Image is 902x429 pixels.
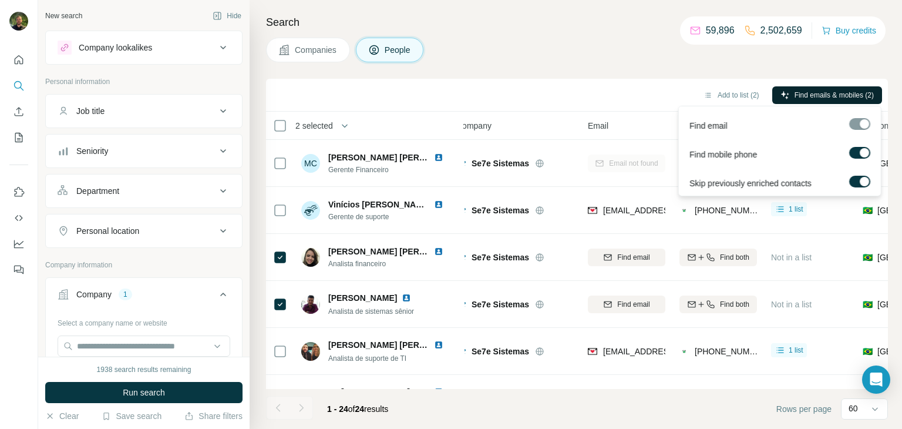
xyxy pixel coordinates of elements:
span: Se7e Sistemas [472,157,529,169]
span: Se7e Sistemas [472,205,529,216]
span: Se7e Sistemas [472,346,529,357]
img: Avatar [301,201,320,220]
span: 🇧🇷 [863,205,873,216]
span: Skip previously enriched contacts [689,177,811,189]
span: [PERSON_NAME] [328,292,397,304]
button: Hide [204,7,250,25]
button: Enrich CSV [9,101,28,122]
button: Clear [45,410,79,422]
button: Company lookalikes [46,33,242,62]
div: Open Intercom Messenger [862,366,890,394]
span: 2 selected [295,120,333,132]
span: Se7e Sistemas [472,252,529,263]
img: LinkedIn logo [402,293,411,303]
button: Company1 [46,280,242,313]
span: Rows per page [776,403,832,415]
span: 🇧🇷 [863,346,873,357]
div: Company lookalikes [79,42,152,53]
div: 1 [119,289,132,300]
h4: Search [266,14,888,31]
img: provider contactout logo [679,205,689,216]
button: Save search [102,410,161,422]
span: 1 list [789,345,803,356]
span: Analista de suporte de TI [328,354,406,363]
span: of [348,404,355,414]
p: Personal information [45,76,243,87]
span: Vinícios [PERSON_NAME] [PERSON_NAME] [328,200,502,209]
button: Find email [588,296,665,313]
button: Feedback [9,259,28,280]
span: Gerente Financeiro [328,165,457,175]
img: Avatar [301,248,320,267]
span: Run search [123,387,165,398]
img: provider findymail logo [588,205,597,216]
button: Find both [679,249,757,266]
button: Job title [46,97,242,125]
button: Add to list (2) [695,86,768,104]
button: Use Surfe on LinkedIn [9,182,28,203]
span: Find mobile phone [689,149,756,160]
span: [PERSON_NAME] [PERSON_NAME] [328,247,469,256]
p: 60 [849,403,858,414]
img: LinkedIn logo [434,387,443,397]
img: Avatar [301,295,320,314]
span: 24 [355,404,365,414]
button: Personal location [46,217,242,245]
div: Job title [76,105,105,117]
p: Company information [45,260,243,270]
div: Select a company name or website [58,313,230,329]
button: Use Surfe API [9,207,28,229]
span: People [385,44,412,56]
span: Se7e Sistemas [472,299,529,310]
span: [EMAIL_ADDRESS][DOMAIN_NAME] [603,206,742,215]
div: Company [76,289,112,300]
button: Find email [588,249,665,266]
span: Companies [295,44,338,56]
span: results [327,404,388,414]
img: LinkedIn logo [434,153,443,162]
p: 59,896 [706,24,735,38]
div: Seniority [76,145,108,157]
button: Share filters [184,410,243,422]
div: Personal location [76,225,139,237]
span: [EMAIL_ADDRESS][DOMAIN_NAME] [603,347,742,356]
button: My lists [9,127,28,148]
span: 1 list [789,204,803,214]
span: 1 - 24 [327,404,348,414]
div: 1938 search results remaining [97,364,191,375]
span: [PERSON_NAME] [PERSON_NAME] [328,153,469,162]
span: [PERSON_NAME] [PERSON_NAME] [328,340,469,350]
div: Department [76,185,119,197]
span: Find email [617,299,649,310]
span: Find both [720,299,749,310]
button: Find emails & mobiles (2) [772,86,882,104]
p: 2,502,659 [760,24,802,38]
button: Find both [679,296,757,313]
span: Not in a list [771,253,812,262]
button: Dashboard [9,233,28,254]
img: Avatar [301,389,320,408]
img: provider findymail logo [588,346,597,357]
button: Quick start [9,49,28,71]
span: [PHONE_NUMBER] [695,206,769,215]
span: Analista de sistemas sênior [328,307,414,316]
span: Find both [720,252,749,263]
img: LinkedIn logo [434,340,443,350]
span: 🇧🇷 [863,252,873,263]
span: Company [456,120,492,132]
span: Not in a list [771,300,812,309]
img: LinkedIn logo [434,200,443,209]
img: provider contactout logo [679,346,689,357]
button: Search [9,75,28,96]
span: Find email [689,120,727,132]
span: Find email [617,252,649,263]
span: Email [588,120,608,132]
span: Analista financeiro [328,259,457,269]
button: Department [46,177,242,205]
span: [PHONE_NUMBER] [695,347,769,356]
span: Find emails & mobiles (2) [795,90,874,100]
div: New search [45,11,82,21]
button: Run search [45,382,243,403]
span: DJ [PERSON_NAME] O ARREBENTA [328,387,472,397]
img: Avatar [301,342,320,361]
